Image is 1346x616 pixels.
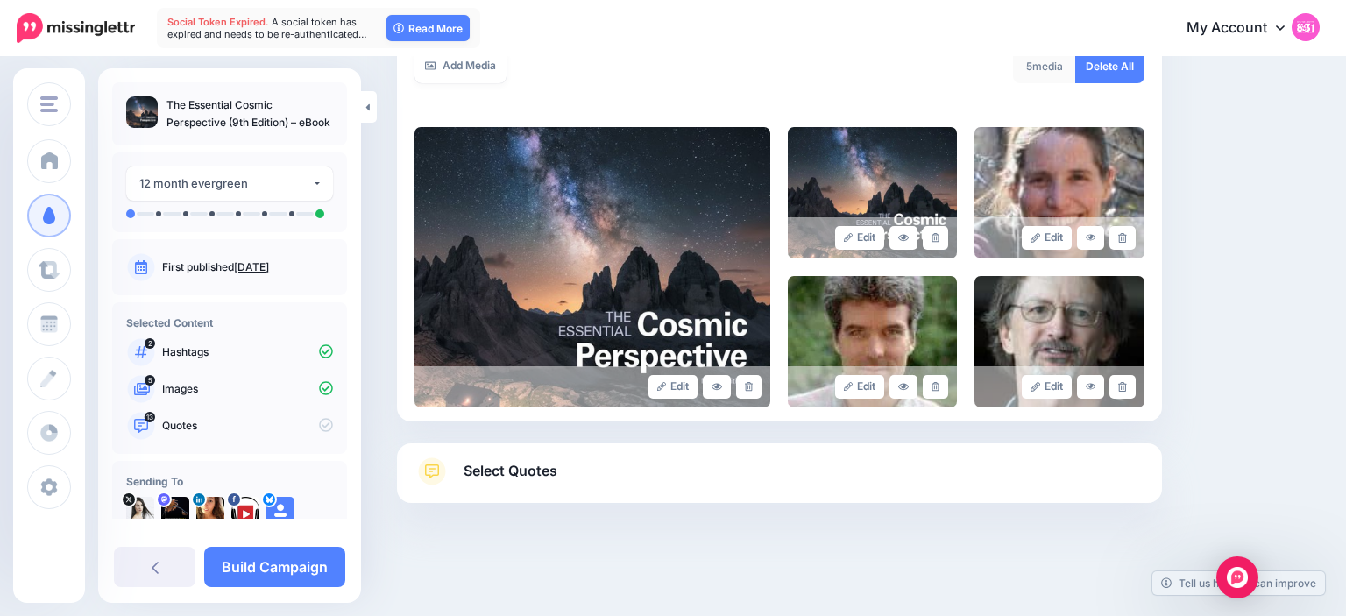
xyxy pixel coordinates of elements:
a: Tell us how we can improve [1152,571,1325,595]
img: fedac4d008ef656d27d6f727b606cd3c_large.jpg [974,127,1144,258]
h4: Sending To [126,475,333,488]
img: b20f18ec8d0e1d4393d399cd9f0e628a_large.jpg [414,127,770,407]
p: Quotes [162,418,333,434]
a: My Account [1169,7,1320,50]
span: 2 [145,338,155,349]
div: 12 month evergreen [139,173,312,194]
a: Edit [835,226,885,250]
a: Delete All [1075,49,1144,83]
div: media [1013,49,1076,83]
img: 802740b3fb02512f-84599.jpg [161,497,189,525]
span: Select Quotes [464,459,557,483]
button: 12 month evergreen [126,166,333,201]
a: Edit [1022,226,1072,250]
p: Images [162,381,333,397]
img: 1537218439639-55706.png [196,497,224,525]
span: 5 [1026,60,1032,73]
img: 307443043_482319977280263_5046162966333289374_n-bsa149661.png [231,497,259,525]
a: Read More [386,15,470,41]
a: Edit [648,375,698,399]
img: user_default_image.png [266,497,294,525]
img: b20f18ec8d0e1d4393d399cd9f0e628a_thumb.jpg [126,96,158,128]
img: tSvj_Osu-58146.jpg [126,497,154,525]
span: 5 [145,375,155,386]
img: Missinglettr [17,13,135,43]
span: Social Token Expired. [167,16,269,28]
a: Add Media [414,49,507,83]
h4: Selected Content [126,316,333,329]
p: Hashtags [162,344,333,360]
a: [DATE] [234,260,269,273]
span: A social token has expired and needs to be re-authenticated… [167,16,367,40]
img: 4c68520eef5f8456fe45035689964118_large.jpg [974,276,1144,407]
a: Edit [1022,375,1072,399]
a: Select Quotes [414,457,1144,503]
a: Edit [835,375,885,399]
img: dcd1f1aa41983ef7d025d861ee14590a_large.jpg [788,276,957,407]
p: First published [162,259,333,275]
p: The Essential Cosmic Perspective (9th Edition) – eBook [166,96,333,131]
img: efebb506a6c6943593b2b9e2a33f2543_large.jpg [788,127,957,258]
img: menu.png [40,96,58,112]
span: 13 [145,412,155,422]
div: Open Intercom Messenger [1216,556,1258,598]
